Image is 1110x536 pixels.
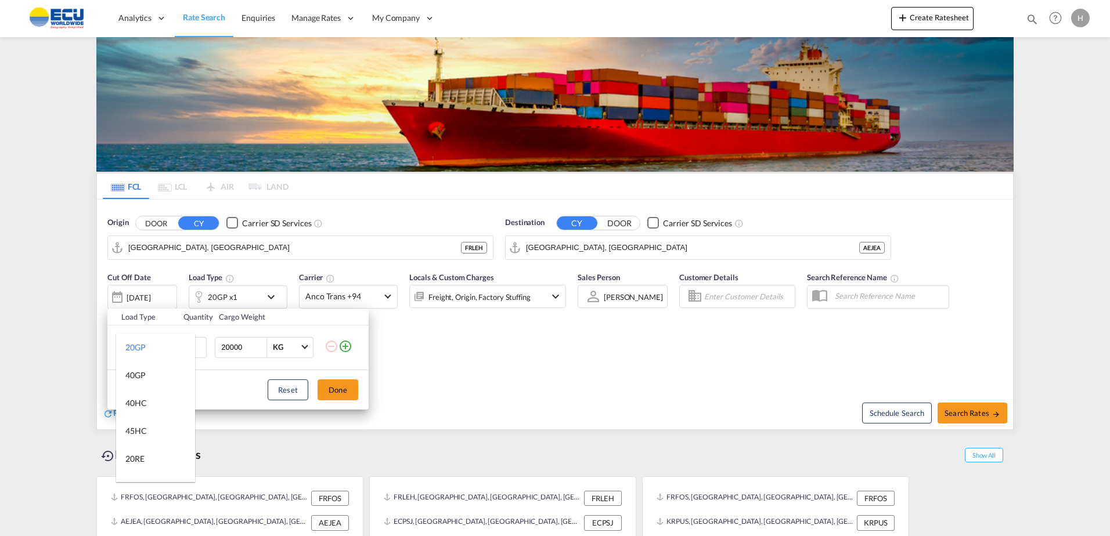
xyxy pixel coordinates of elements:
div: 20GP [125,342,146,353]
div: 40GP [125,370,146,381]
div: 45HC [125,425,147,437]
div: 40RE [125,481,145,492]
div: 20RE [125,453,145,465]
div: 40HC [125,397,147,409]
